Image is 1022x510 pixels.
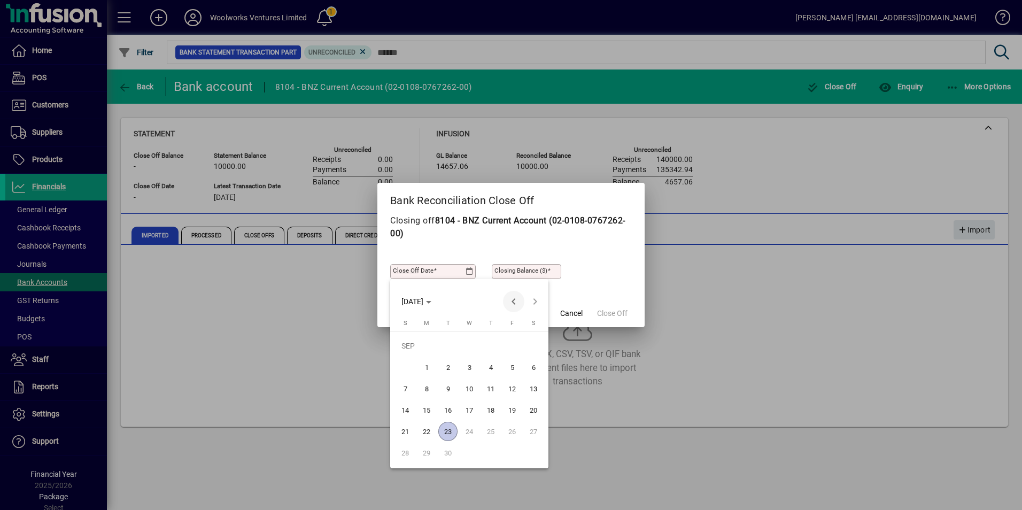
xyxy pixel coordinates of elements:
[459,399,480,421] button: Wed Sep 17 2025
[394,399,416,421] button: Sun Sep 14 2025
[394,442,416,463] button: Sun Sep 28 2025
[460,422,479,441] span: 24
[438,422,458,441] span: 23
[417,400,436,420] span: 15
[502,400,522,420] span: 19
[396,379,415,398] span: 7
[446,320,450,327] span: T
[502,358,522,377] span: 5
[532,320,536,327] span: S
[503,291,524,312] button: Previous month
[523,378,544,399] button: Sat Sep 13 2025
[460,379,479,398] span: 10
[417,379,436,398] span: 8
[438,443,458,462] span: 30
[480,378,501,399] button: Thu Sep 11 2025
[501,421,523,442] button: Fri Sep 26 2025
[417,422,436,441] span: 22
[416,399,437,421] button: Mon Sep 15 2025
[502,379,522,398] span: 12
[437,442,459,463] button: Tue Sep 30 2025
[397,292,436,311] button: Choose month and year
[501,378,523,399] button: Fri Sep 12 2025
[416,378,437,399] button: Mon Sep 08 2025
[501,399,523,421] button: Fri Sep 19 2025
[394,378,416,399] button: Sun Sep 07 2025
[524,422,543,441] span: 27
[416,421,437,442] button: Mon Sep 22 2025
[460,400,479,420] span: 17
[396,443,415,462] span: 28
[481,422,500,441] span: 25
[404,320,407,327] span: S
[417,443,436,462] span: 29
[524,358,543,377] span: 6
[438,358,458,377] span: 2
[438,400,458,420] span: 16
[480,357,501,378] button: Thu Sep 04 2025
[437,399,459,421] button: Tue Sep 16 2025
[502,422,522,441] span: 26
[510,320,514,327] span: F
[489,320,493,327] span: T
[424,320,429,327] span: M
[480,399,501,421] button: Thu Sep 18 2025
[437,357,459,378] button: Tue Sep 02 2025
[417,358,436,377] span: 1
[460,358,479,377] span: 3
[501,357,523,378] button: Fri Sep 05 2025
[416,442,437,463] button: Mon Sep 29 2025
[524,379,543,398] span: 13
[437,378,459,399] button: Tue Sep 09 2025
[481,379,500,398] span: 11
[437,421,459,442] button: Tue Sep 23 2025
[481,400,500,420] span: 18
[438,379,458,398] span: 9
[396,422,415,441] span: 21
[459,421,480,442] button: Wed Sep 24 2025
[523,357,544,378] button: Sat Sep 06 2025
[401,297,423,306] span: [DATE]
[481,358,500,377] span: 4
[394,335,544,357] td: SEP
[396,400,415,420] span: 14
[523,421,544,442] button: Sat Sep 27 2025
[416,357,437,378] button: Mon Sep 01 2025
[459,357,480,378] button: Wed Sep 03 2025
[467,320,472,327] span: W
[524,400,543,420] span: 20
[459,378,480,399] button: Wed Sep 10 2025
[394,421,416,442] button: Sun Sep 21 2025
[480,421,501,442] button: Thu Sep 25 2025
[523,399,544,421] button: Sat Sep 20 2025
